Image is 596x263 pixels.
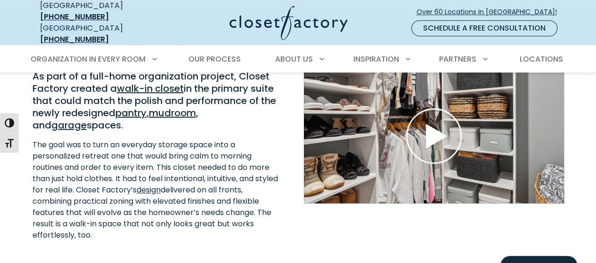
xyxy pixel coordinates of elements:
[40,23,155,45] div: [GEOGRAPHIC_DATA]
[519,54,563,64] span: Locations
[33,70,276,132] span: As part of a full-home organization project, Closet Factory created a in the primary suite that c...
[411,20,557,36] a: Schedule a Free Consultation
[117,82,184,95] a: walk-in closet
[51,119,87,132] a: garage
[115,106,147,120] a: pantry
[40,11,109,22] a: [PHONE_NUMBER]
[149,106,196,120] a: mudroom
[439,54,476,64] span: Partners
[31,54,146,64] span: Organization in Every Room
[188,54,241,64] span: Our Process
[40,34,109,45] a: [PHONE_NUMBER]
[229,6,348,40] img: Closet Factory Logo
[137,184,161,195] a: design
[353,54,399,64] span: Inspiration
[304,57,564,203] div: Play Wistia video
[33,139,283,241] p: The goal was to turn an everyday storage space into a personalized retreat one that would bring c...
[416,7,564,17] span: Over 60 Locations in [GEOGRAPHIC_DATA]!
[416,4,565,20] a: Over 60 Locations in [GEOGRAPHIC_DATA]!
[275,54,313,64] span: About Us
[304,57,564,203] img: Closet video thumbnail
[24,46,572,72] nav: Primary Menu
